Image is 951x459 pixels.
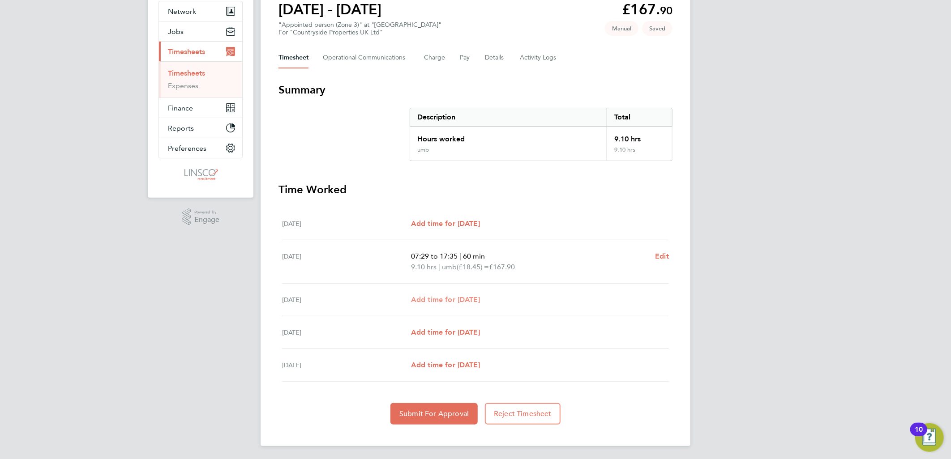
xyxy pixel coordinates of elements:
[915,423,944,452] button: Open Resource Center, 10 new notifications
[410,108,673,161] div: Summary
[607,127,672,146] div: 9.10 hrs
[278,83,673,97] h3: Summary
[655,251,669,262] a: Edit
[390,403,478,425] button: Submit For Approval
[159,138,242,158] button: Preferences
[411,219,480,228] span: Add time for [DATE]
[278,0,381,18] h1: [DATE] - [DATE]
[438,263,440,271] span: |
[278,29,441,36] div: For "Countryside Properties UK Ltd"
[282,218,411,229] div: [DATE]
[278,21,441,36] div: "Appointed person (Zone 3)" at "[GEOGRAPHIC_DATA]"
[323,47,410,68] button: Operational Communications
[655,252,669,260] span: Edit
[411,327,480,338] a: Add time for [DATE]
[410,108,607,126] div: Description
[168,81,198,90] a: Expenses
[168,124,194,132] span: Reports
[411,252,458,260] span: 07:29 to 17:35
[410,127,607,146] div: Hours worked
[411,263,437,271] span: 9.10 hrs
[660,4,673,17] span: 90
[168,104,193,112] span: Finance
[399,409,469,418] span: Submit For Approval
[459,252,461,260] span: |
[915,429,923,441] div: 10
[194,216,219,224] span: Engage
[442,262,457,272] span: umb
[411,295,480,304] span: Add time for [DATE]
[489,263,515,271] span: £167.90
[622,1,673,18] app-decimal: £167.
[411,328,480,336] span: Add time for [DATE]
[168,69,205,77] a: Timesheets
[411,294,480,305] a: Add time for [DATE]
[278,83,673,425] section: Timesheet
[182,208,220,225] a: Powered byEngage
[607,146,672,161] div: 9.10 hrs
[278,183,673,197] h3: Time Worked
[182,167,219,182] img: linsco-logo-retina.png
[457,263,489,271] span: (£18.45) =
[168,144,206,153] span: Preferences
[168,7,196,16] span: Network
[278,47,308,68] button: Timesheet
[282,251,411,272] div: [DATE]
[607,108,672,126] div: Total
[168,47,205,56] span: Timesheets
[282,327,411,338] div: [DATE]
[159,21,242,41] button: Jobs
[411,360,480,370] a: Add time for [DATE]
[494,409,552,418] span: Reject Timesheet
[520,47,557,68] button: Activity Logs
[159,42,242,61] button: Timesheets
[605,21,638,36] span: This timesheet was manually created.
[282,360,411,370] div: [DATE]
[485,47,505,68] button: Details
[460,47,471,68] button: Pay
[463,252,485,260] span: 60 min
[485,403,561,425] button: Reject Timesheet
[417,146,429,153] div: umb
[411,218,480,229] a: Add time for [DATE]
[159,98,242,118] button: Finance
[282,294,411,305] div: [DATE]
[159,61,242,98] div: Timesheets
[194,208,219,216] span: Powered by
[159,118,242,138] button: Reports
[411,361,480,369] span: Add time for [DATE]
[168,27,184,36] span: Jobs
[158,167,243,182] a: Go to home page
[424,47,446,68] button: Charge
[642,21,673,36] span: This timesheet is Saved.
[159,1,242,21] button: Network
